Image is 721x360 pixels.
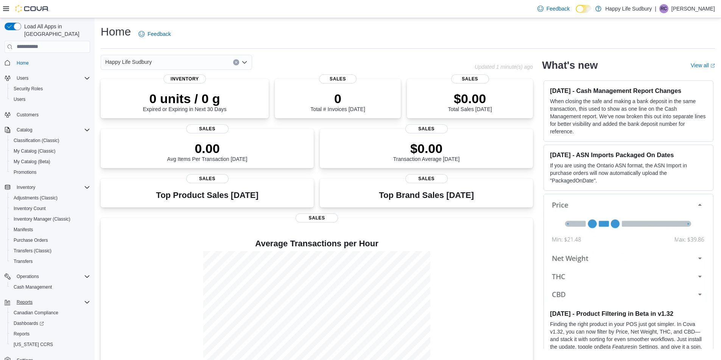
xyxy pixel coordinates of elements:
a: Promotions [11,168,40,177]
span: Sales [296,213,338,222]
span: [US_STATE] CCRS [14,341,53,348]
h4: Average Transactions per Hour [107,239,527,248]
span: Reports [11,329,90,338]
div: Transaction Average [DATE] [393,141,460,162]
a: Reports [11,329,33,338]
span: Classification (Classic) [14,138,59,144]
a: My Catalog (Beta) [11,157,53,166]
span: Load All Apps in [GEOGRAPHIC_DATA] [21,23,90,38]
span: My Catalog (Classic) [11,147,90,156]
span: Transfers (Classic) [11,246,90,255]
a: View allExternal link [691,62,715,68]
button: Inventory [14,183,38,192]
a: Purchase Orders [11,236,51,245]
p: 0.00 [167,141,248,156]
p: When closing the safe and making a bank deposit in the same transaction, this used to show as one... [550,97,707,135]
button: Transfers (Classic) [8,246,93,256]
button: Cash Management [8,282,93,292]
a: Feedback [135,26,174,42]
button: My Catalog (Beta) [8,156,93,167]
span: Promotions [14,169,37,175]
button: Promotions [8,167,93,178]
button: Classification (Classic) [8,135,93,146]
span: Users [11,95,90,104]
span: Canadian Compliance [14,310,58,316]
span: Operations [14,272,90,281]
button: Manifests [8,224,93,235]
button: Open list of options [241,59,248,65]
span: Security Roles [11,84,90,93]
div: Total # Invoices [DATE] [310,91,365,112]
a: Dashboards [11,319,47,328]
p: 0 units / 0 g [143,91,227,106]
span: Canadian Compliance [11,308,90,317]
button: Catalog [14,125,35,134]
button: Operations [14,272,42,281]
button: Reports [2,297,93,307]
span: Catalog [14,125,90,134]
span: Happy Life Sudbury [105,57,152,66]
p: If you are using the Ontario ASN format, the ASN Import in purchase orders will now automatically... [550,162,707,184]
h3: [DATE] - ASN Imports Packaged On Dates [550,151,707,159]
span: Promotions [11,168,90,177]
div: Expired or Expiring in Next 30 Days [143,91,227,112]
span: Transfers [11,257,90,266]
span: Purchase Orders [11,236,90,245]
a: Users [11,95,28,104]
span: Inventory [164,74,206,83]
span: Classification (Classic) [11,136,90,145]
input: Dark Mode [576,5,592,13]
span: My Catalog (Beta) [11,157,90,166]
span: Inventory Count [11,204,90,213]
span: Users [17,75,28,81]
a: Feedback [534,1,573,16]
button: Transfers [8,256,93,267]
span: Sales [186,124,229,133]
a: Transfers [11,257,36,266]
span: Adjustments (Classic) [11,193,90,202]
span: Washington CCRS [11,340,90,349]
button: Users [2,73,93,83]
span: Dashboards [11,319,90,328]
img: Cova [15,5,49,12]
button: Purchase Orders [8,235,93,246]
button: Catalog [2,125,93,135]
h1: Home [101,24,131,39]
button: Clear input [233,59,239,65]
span: Reports [14,331,30,337]
button: Canadian Compliance [8,307,93,318]
span: Inventory [14,183,90,192]
span: Adjustments (Classic) [14,195,58,201]
span: Security Roles [14,86,43,92]
button: Inventory Manager (Classic) [8,214,93,224]
button: Inventory [2,182,93,193]
span: Inventory Manager (Classic) [14,216,70,222]
p: $0.00 [393,141,460,156]
button: [US_STATE] CCRS [8,339,93,350]
a: Home [14,59,32,68]
button: Reports [8,329,93,339]
span: Sales [405,124,448,133]
span: Cash Management [14,284,52,290]
em: Beta Features [600,344,633,350]
span: Dashboards [14,320,44,326]
button: Home [2,57,93,68]
span: Inventory [17,184,35,190]
p: Updated 1 minute(s) ago [475,64,533,70]
h3: [DATE] - Product Filtering in Beta in v1.32 [550,310,707,317]
button: Users [14,74,31,83]
a: Classification (Classic) [11,136,62,145]
span: Feedback [148,30,171,38]
span: My Catalog (Beta) [14,159,50,165]
span: Reports [14,298,90,307]
span: Sales [319,74,357,83]
span: Users [14,74,90,83]
button: Adjustments (Classic) [8,193,93,203]
div: Avg Items Per Transaction [DATE] [167,141,248,162]
button: Inventory Count [8,203,93,214]
button: Users [8,94,93,105]
a: Canadian Compliance [11,308,61,317]
p: Finding the right product in your POS just got simpler. In Cova v1.32, you can now filter by Pric... [550,320,707,358]
span: Reports [17,299,33,305]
